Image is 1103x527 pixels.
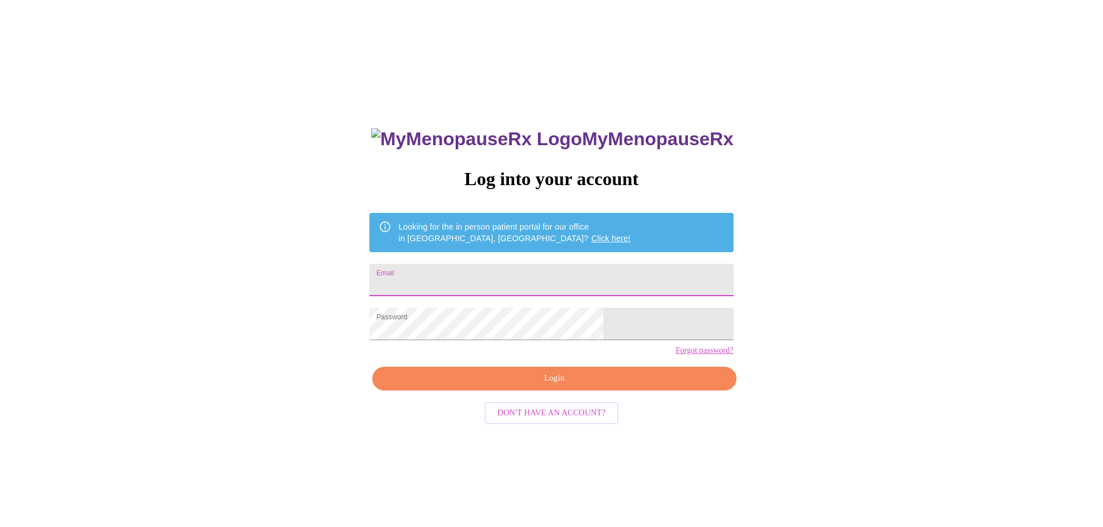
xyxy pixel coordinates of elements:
a: Don't have an account? [482,407,621,417]
span: Don't have an account? [497,406,606,421]
button: Don't have an account? [485,402,618,425]
img: MyMenopauseRx Logo [371,128,582,150]
h3: MyMenopauseRx [371,128,734,150]
div: Looking for the in person patient portal for our office in [GEOGRAPHIC_DATA], [GEOGRAPHIC_DATA]? [398,216,631,249]
a: Forgot password? [676,346,734,355]
span: Login [386,371,723,386]
a: Click here! [591,234,631,243]
h3: Log into your account [369,168,733,190]
button: Login [372,367,736,390]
